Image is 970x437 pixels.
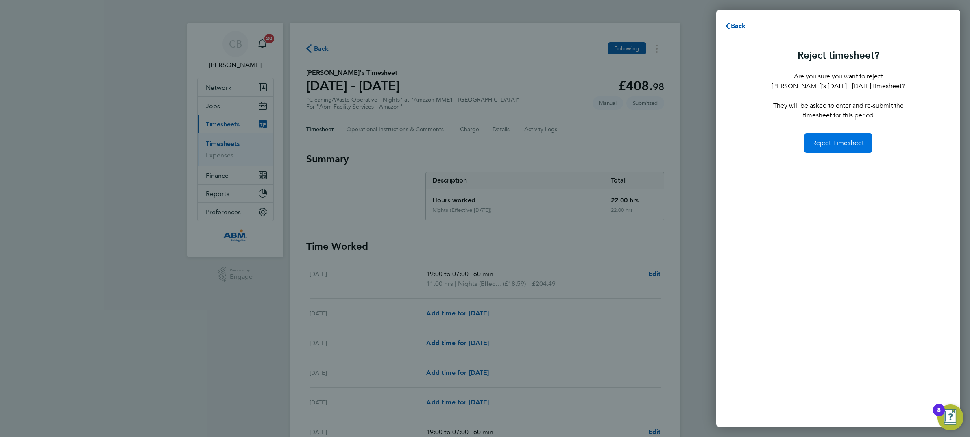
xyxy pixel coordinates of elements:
span: Back [731,22,746,30]
button: Open Resource Center, 8 new notifications [937,404,963,430]
button: Back [716,18,754,34]
div: 8 [937,410,941,421]
span: Reject Timesheet [812,139,865,147]
p: Are you sure you want to reject [PERSON_NAME]'s [DATE] - [DATE] timesheet? [767,72,910,91]
p: They will be asked to enter and re-submit the timesheet for this period [767,101,910,120]
button: Reject Timesheet [804,133,873,153]
h3: Reject timesheet? [767,49,910,62]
